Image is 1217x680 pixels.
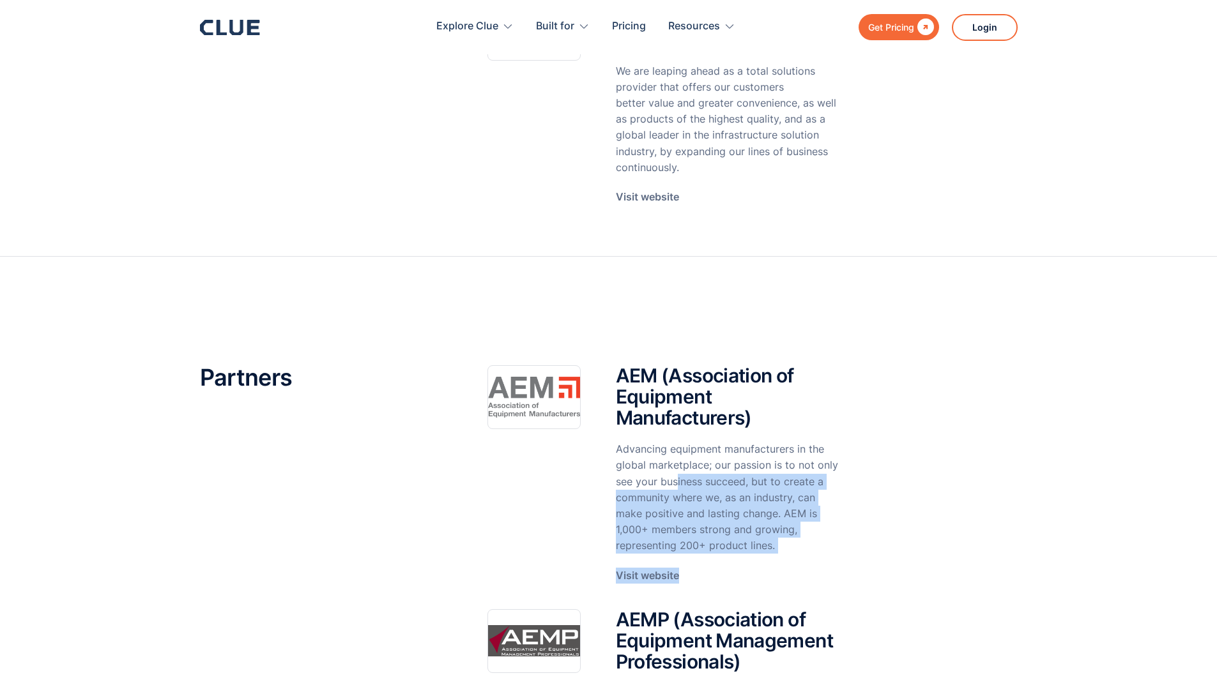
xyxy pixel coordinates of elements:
img: Builtworlds loves our Construction Equipment Tracking Software [487,609,581,673]
a: Visit website [616,189,679,205]
div: Built for [536,6,590,47]
div: Resources [668,6,735,47]
div: Get Pricing [868,19,914,35]
h2: AEM (Association of Equipment Manufacturers) [616,365,838,428]
iframe: Chat Widget [1153,619,1217,680]
img: The Association of Equipment Manufacturers recommends Clue for a construction equipment asset man... [487,365,581,429]
div: Explore Clue [436,6,498,47]
div: Resources [668,6,720,47]
h2: AEMP (Association of Equipment Management Professionals) [616,609,838,672]
a: Get Pricing [859,14,939,40]
div:  [914,19,934,35]
a: Login [952,14,1018,41]
div: Built for [536,6,574,47]
div: Explore Clue [436,6,514,47]
a: Visit website [616,568,679,584]
h2: Partners [200,365,449,391]
a: Pricing [612,6,646,47]
p: Global Leader in Infrastructure Solutions. We are leaping ahead as a total solutions provider tha... [616,31,838,176]
p: Advancing equipment manufacturers in the global marketplace; our passion is to not only see your ... [616,441,838,554]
